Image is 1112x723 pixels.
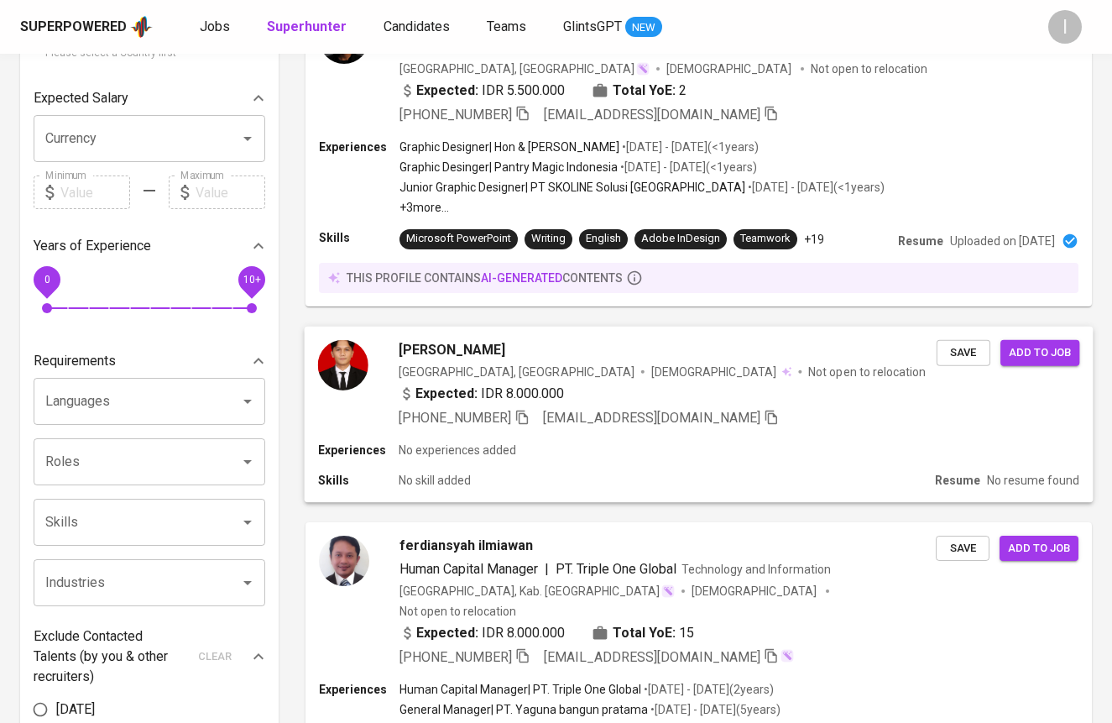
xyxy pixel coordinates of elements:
button: Open [236,450,259,474]
p: Graphic Desinger | Pantry Magic Indonesia [399,159,618,176]
div: English [586,231,621,247]
p: • [DATE] - [DATE] ( <1 years ) [619,139,759,155]
p: Years of Experience [34,236,151,256]
p: Requirements [34,351,116,371]
span: [DEMOGRAPHIC_DATA] [651,363,779,380]
span: Add to job [1008,539,1070,558]
p: Experiences [319,681,399,698]
p: No skill added [399,472,471,489]
span: [EMAIL_ADDRESS][DOMAIN_NAME] [543,410,760,426]
span: 2 [679,81,687,101]
p: • [DATE] - [DATE] ( <1 years ) [618,159,757,176]
a: Teams [487,17,530,38]
p: this profile contains contents [347,270,623,286]
div: Years of Experience [34,229,265,263]
span: | [545,559,549,579]
span: Candidates [384,18,450,34]
div: I [1048,10,1082,44]
a: [PERSON_NAME][GEOGRAPHIC_DATA], [GEOGRAPHIC_DATA][DEMOGRAPHIC_DATA] Not open to relocationExpecte... [305,327,1092,502]
span: [DATE] [56,699,95,720]
span: Human Capital Manager [399,561,538,577]
p: +3 more ... [399,199,885,216]
a: Superhunter [267,17,350,38]
button: Add to job [1000,339,1079,365]
span: [EMAIL_ADDRESS][DOMAIN_NAME] [544,107,760,123]
span: NEW [625,19,662,36]
a: Candidates [384,17,453,38]
div: Microsoft PowerPoint [406,231,511,247]
img: magic_wand.svg [636,62,650,76]
span: Technology and Information [681,563,831,576]
span: [DEMOGRAPHIC_DATA] [692,583,819,600]
p: Junior Graphic Designer | PT SKOLINE Solusi [GEOGRAPHIC_DATA] [399,179,745,196]
p: +19 [804,231,824,248]
button: Save [936,536,989,562]
div: Teamwork [740,231,791,247]
div: Adobe InDesign [641,231,720,247]
div: IDR 8.000.000 [399,383,565,403]
span: [PHONE_NUMBER] [399,410,511,426]
input: Value [60,176,130,209]
p: No resume found [987,472,1079,489]
img: 8b96a713d20c707f4913c956175b6cf2.jpeg [318,339,368,390]
p: Graphic Designer | Hon & [PERSON_NAME] [399,139,619,155]
a: Superpoweredapp logo [20,14,153,39]
button: Open [236,390,259,413]
button: Save [937,339,990,365]
p: Experiences [319,139,399,155]
p: Experiences [318,442,399,458]
p: Not open to relocation [399,603,516,620]
span: 10+ [243,274,260,286]
p: Expected Salary [34,88,128,108]
span: Add to job [1009,343,1071,362]
span: Teams [487,18,526,34]
img: magic_wand.svg [780,649,794,663]
span: AI-generated [481,271,562,285]
b: Total YoE: [613,81,676,101]
span: [DEMOGRAPHIC_DATA] [666,60,794,77]
span: GlintsGPT [563,18,622,34]
p: Human Capital Manager | PT. Triple One Global [399,681,641,698]
div: Exclude Contacted Talents (by you & other recruiters)clear [34,626,265,687]
p: Uploaded on [DATE] [950,233,1055,249]
p: Exclude Contacted Talents (by you & other recruiters) [34,626,188,687]
div: IDR 5.500.000 [399,81,565,101]
b: Expected: [416,623,478,643]
p: Not open to relocation [808,363,925,380]
button: Open [236,571,259,595]
a: GlintsGPT NEW [563,17,662,38]
span: [PERSON_NAME] [399,339,505,359]
p: Not open to relocation [811,60,927,77]
p: • [DATE] - [DATE] ( 2 years ) [641,681,774,698]
img: app logo [130,14,153,39]
span: [PHONE_NUMBER] [399,649,512,665]
p: • [DATE] - [DATE] ( <1 years ) [745,179,885,196]
div: Superpowered [20,18,127,37]
span: PT. Triple One Global [556,561,676,577]
div: IDR 8.000.000 [399,623,565,643]
b: Total YoE: [613,623,676,643]
span: Graphic Designer [399,39,500,55]
span: Save [945,343,982,362]
span: 15 [679,623,694,643]
img: 6f42532a288465842041a67fe18df859.jpeg [319,536,369,586]
p: Skills [318,472,399,489]
button: Open [236,511,259,534]
span: Hon & [PERSON_NAME] [518,39,660,55]
div: Expected Salary [34,81,265,115]
p: Resume [898,233,943,249]
button: Open [236,127,259,150]
span: ferdiansyah ilmiawan [399,536,533,556]
div: Writing [531,231,566,247]
button: Add to job [1000,536,1078,562]
b: Expected: [416,81,478,101]
img: magic_wand.svg [661,584,675,598]
p: General Manager | PT. Yaguna bangun pratama [399,701,648,718]
div: [GEOGRAPHIC_DATA], [GEOGRAPHIC_DATA] [399,60,650,77]
a: Jobs [200,17,233,38]
span: [EMAIL_ADDRESS][DOMAIN_NAME] [544,649,760,665]
span: 0 [44,274,50,286]
span: [PHONE_NUMBER] [399,107,512,123]
input: Value [196,176,265,209]
p: Resume [935,472,980,489]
